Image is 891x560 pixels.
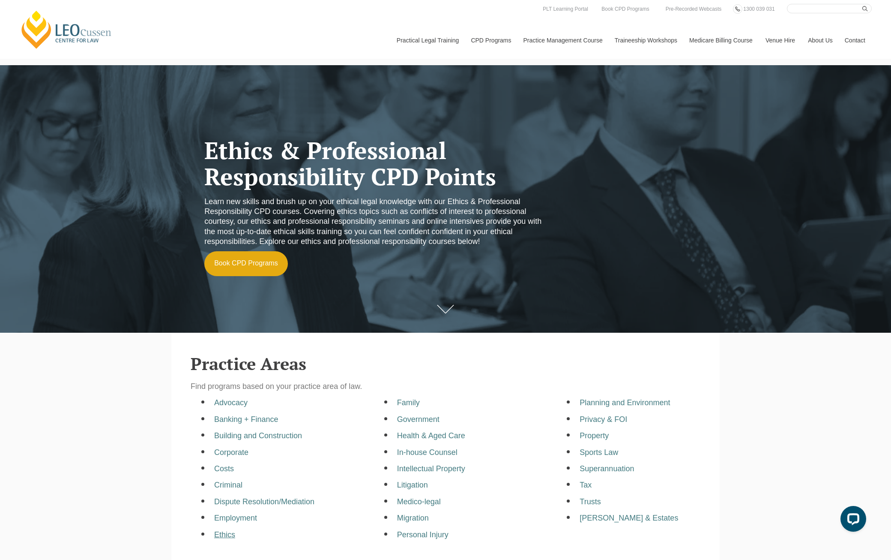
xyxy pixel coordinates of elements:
[580,514,678,522] a: [PERSON_NAME] & Estates
[204,197,542,247] p: Learn new skills and brush up on your ethical legal knowledge with our Ethics & Professional Resp...
[759,22,801,59] a: Venue Hire
[19,9,114,50] a: [PERSON_NAME] Centre for Law
[397,464,465,473] a: Intellectual Property
[214,514,257,522] a: Employment
[541,4,590,14] a: PLT Learning Portal
[397,497,441,506] a: Medico-legal
[397,415,440,424] a: Government
[664,4,724,14] a: Pre-Recorded Webcasts
[390,22,465,59] a: Practical Legal Training
[214,464,234,473] a: Costs
[683,22,759,59] a: Medicare Billing Course
[464,22,517,59] a: CPD Programs
[191,354,700,373] h2: Practice Areas
[191,382,700,391] p: Find programs based on your practice area of law.
[214,415,278,424] a: Banking + Finance
[214,398,248,407] a: Advocacy
[397,481,428,489] a: Litigation
[397,398,420,407] a: Family
[397,514,429,522] a: Migration
[214,448,248,457] a: Corporate
[397,448,457,457] a: In-house Counsel
[743,6,774,12] span: 1300 039 031
[397,431,465,440] a: Health & Aged Care
[397,530,448,539] a: Personal Injury
[580,464,634,473] a: Superannuation
[741,4,777,14] a: 1300 039 031
[214,497,314,506] a: Dispute Resolution/Mediation
[608,22,683,59] a: Traineeship Workshops
[204,251,288,276] a: Book CPD Programs
[801,22,838,59] a: About Us
[580,415,627,424] a: Privacy & FOI
[214,530,235,539] a: Ethics
[580,481,592,489] a: Tax
[834,503,870,539] iframe: LiveChat chat widget
[580,497,601,506] a: Trusts
[517,22,608,59] a: Practice Management Course
[580,448,618,457] a: Sports Law
[838,22,872,59] a: Contact
[580,431,609,440] a: Property
[214,481,242,489] a: Criminal
[580,398,670,407] a: Planning and Environment
[204,138,542,190] h1: Ethics & Professional Responsibility CPD Points
[214,431,302,440] a: Building and Construction
[599,4,651,14] a: Book CPD Programs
